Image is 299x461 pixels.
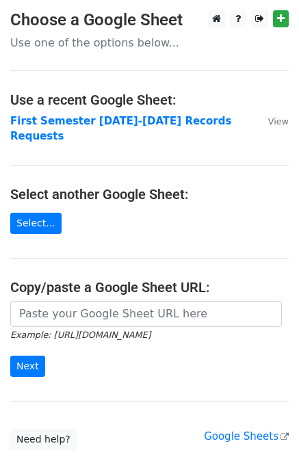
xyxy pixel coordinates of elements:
[10,115,231,143] a: First Semester [DATE]-[DATE] Records Requests
[204,430,289,443] a: Google Sheets
[10,330,151,340] small: Example: [URL][DOMAIN_NAME]
[10,279,289,295] h4: Copy/paste a Google Sheet URL:
[10,429,77,450] a: Need help?
[268,116,289,127] small: View
[10,36,289,50] p: Use one of the options below...
[231,395,299,461] iframe: Chat Widget
[10,356,45,377] input: Next
[10,213,62,234] a: Select...
[255,115,289,127] a: View
[10,10,289,30] h3: Choose a Google Sheet
[10,186,289,202] h4: Select another Google Sheet:
[10,301,282,327] input: Paste your Google Sheet URL here
[10,92,289,108] h4: Use a recent Google Sheet:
